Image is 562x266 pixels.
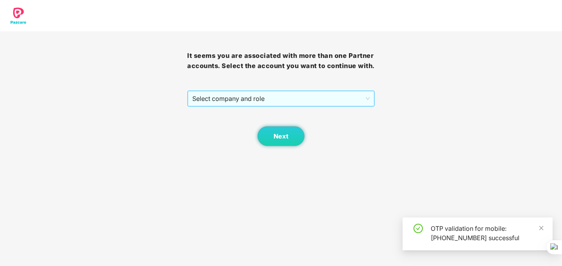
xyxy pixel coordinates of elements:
[192,91,369,106] span: Select company and role
[274,133,288,140] span: Next
[258,126,304,146] button: Next
[413,224,423,233] span: check-circle
[187,51,374,71] h3: It seems you are associated with more than one Partner accounts. Select the account you want to c...
[539,225,544,231] span: close
[431,224,543,243] div: OTP validation for mobile: [PHONE_NUMBER] successful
